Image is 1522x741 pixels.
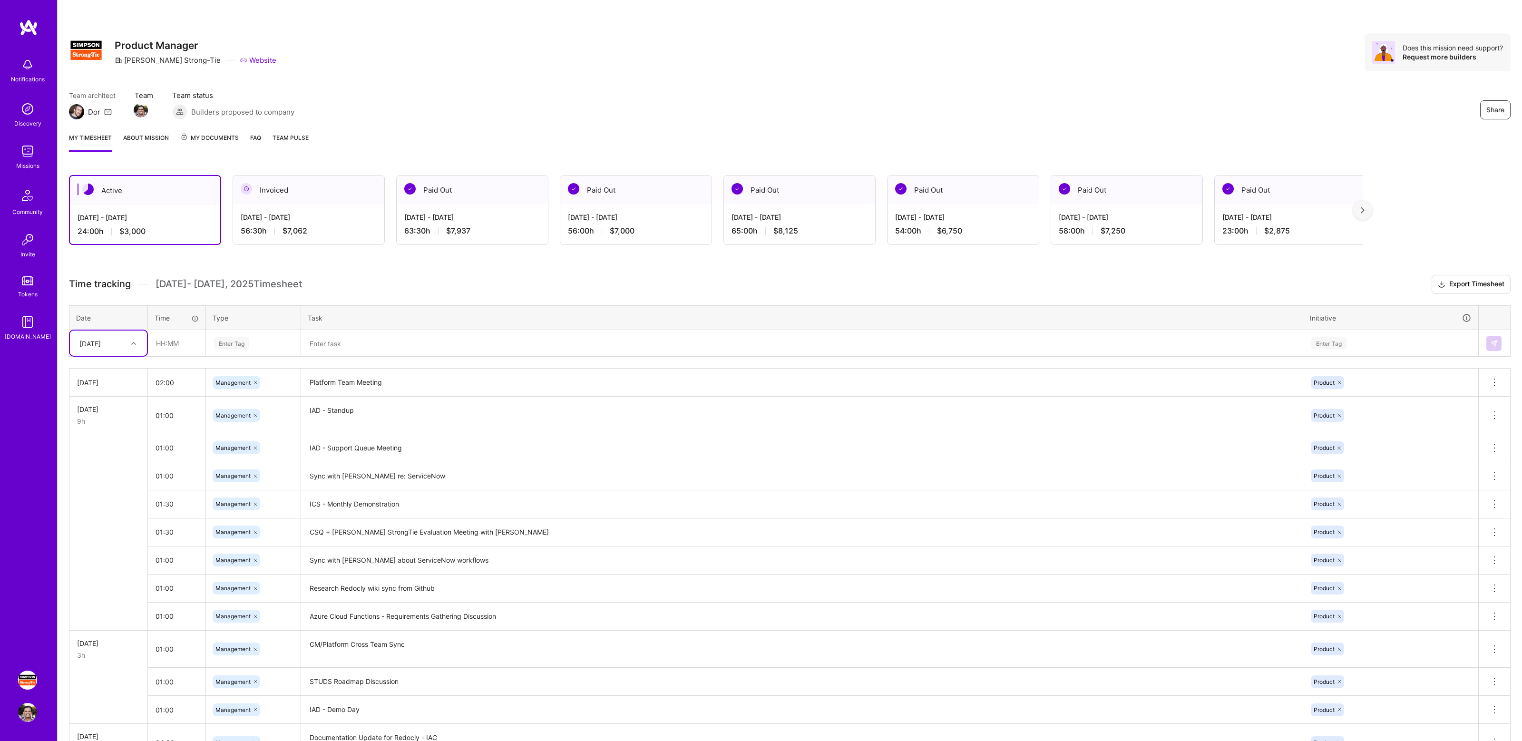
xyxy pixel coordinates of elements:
input: HH:MM [148,604,205,629]
span: Product [1314,500,1335,507]
div: Enter Tag [214,336,249,351]
textarea: Azure Cloud Functions - Requirements Gathering Discussion [302,604,1302,630]
span: Management [215,585,251,592]
div: 56:00 h [568,226,704,236]
div: Missions [16,161,39,171]
img: Builders proposed to company [172,104,187,119]
div: [PERSON_NAME] Strong-Tie [115,55,221,65]
div: [DATE] [79,338,101,348]
div: Dor [88,107,100,117]
a: My timesheet [69,133,112,152]
span: Team architect [69,90,116,100]
img: teamwork [18,142,37,161]
span: $2,875 [1264,226,1290,236]
div: 54:00 h [895,226,1031,236]
span: Product [1314,444,1335,451]
img: Invite [18,230,37,249]
div: 23:00 h [1222,226,1358,236]
input: HH:MM [148,547,205,573]
textarea: CM/Platform Cross Team Sync [302,632,1302,667]
textarea: STUDS Roadmap Discussion [302,669,1302,695]
th: Date [69,305,148,330]
div: [DATE] - [DATE] [1059,212,1195,222]
span: Team [135,90,153,100]
span: Management [215,645,251,653]
div: [DATE] [77,638,140,648]
input: HH:MM [148,435,205,460]
span: Share [1486,105,1504,115]
span: $7,937 [446,226,470,236]
input: HH:MM [148,519,205,545]
div: [DATE] - [DATE] [732,212,868,222]
span: Product [1314,613,1335,620]
div: 65:00 h [732,226,868,236]
input: HH:MM [148,463,205,488]
img: Paid Out [1059,183,1070,195]
textarea: IAD - Standup [302,398,1302,433]
textarea: IAD - Support Queue Meeting [302,435,1302,461]
div: Discovery [14,118,41,128]
input: HH:MM [148,636,205,662]
input: HH:MM [148,331,205,356]
img: bell [18,55,37,74]
span: Management [215,613,251,620]
span: Product [1314,678,1335,685]
span: Management [215,678,251,685]
span: Management [215,412,251,419]
i: icon Chevron [131,341,136,346]
div: [DATE] [77,404,140,414]
a: User Avatar [16,703,39,722]
input: HH:MM [148,697,205,722]
textarea: ICS - Monthly Demonstration [302,491,1302,517]
textarea: Sync with [PERSON_NAME] about ServiceNow workflows [302,547,1302,574]
a: Team Member Avatar [135,102,147,118]
div: 3h [77,650,140,660]
textarea: Platform Team Meeting [302,370,1302,396]
span: Management [215,556,251,564]
img: User Avatar [18,703,37,722]
span: $7,250 [1101,226,1125,236]
div: [DATE] - [DATE] [78,213,213,223]
img: Community [16,184,39,207]
div: Invoiced [233,175,384,205]
div: Invite [20,249,35,259]
span: $6,750 [937,226,962,236]
a: Website [240,55,276,65]
div: Tokens [18,289,38,299]
span: Product [1314,585,1335,592]
span: [DATE] - [DATE] , 2025 Timesheet [156,278,302,290]
img: Paid Out [895,183,907,195]
span: Management [215,472,251,479]
img: Paid Out [568,183,579,195]
div: Enter Tag [1311,336,1346,351]
img: Team Member Avatar [134,103,148,117]
div: Paid Out [397,175,548,205]
textarea: CSQ + [PERSON_NAME] StrongTie Evaluation Meeting with [PERSON_NAME] [302,519,1302,546]
span: $3,000 [119,226,146,236]
span: $8,125 [773,226,798,236]
span: $7,062 [283,226,307,236]
div: Initiative [1310,312,1472,323]
img: Paid Out [732,183,743,195]
div: Does this mission need support? [1403,43,1503,52]
input: HH:MM [148,669,205,694]
span: Management [215,500,251,507]
div: [DATE] - [DATE] [568,212,704,222]
textarea: Research Redocly wiki sync from Github [302,575,1302,602]
a: About Mission [123,133,169,152]
div: Notifications [11,74,45,84]
a: FAQ [250,133,261,152]
div: Paid Out [560,175,712,205]
img: Avatar [1372,41,1395,64]
span: Time tracking [69,278,131,290]
div: Paid Out [888,175,1039,205]
div: Time [155,313,199,323]
span: Management [215,379,251,386]
input: HH:MM [148,491,205,517]
input: HH:MM [148,403,205,428]
div: 24:00 h [78,226,213,236]
div: 58:00 h [1059,226,1195,236]
span: Product [1314,379,1335,386]
img: Simpson Strong-Tie: Product Manager [18,671,37,690]
span: Product [1314,645,1335,653]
